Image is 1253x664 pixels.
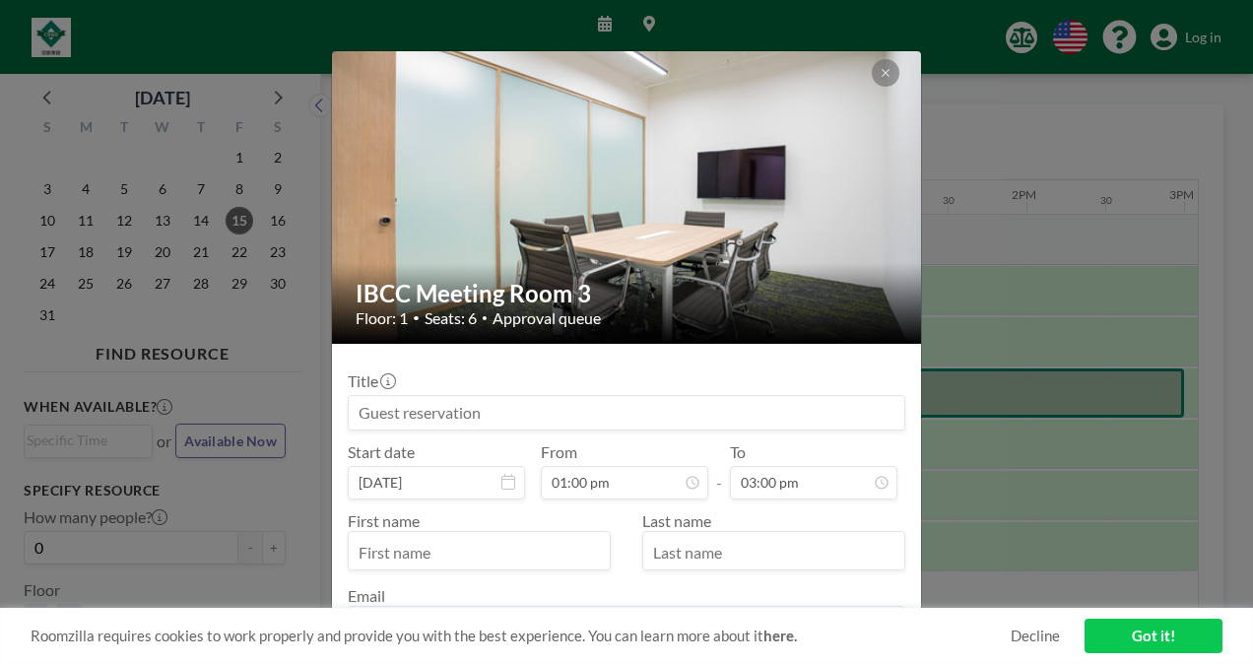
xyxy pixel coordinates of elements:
[348,371,394,391] label: Title
[482,311,488,324] span: •
[425,308,477,328] span: Seats: 6
[541,442,577,462] label: From
[730,442,746,462] label: To
[493,308,601,328] span: Approval queue
[348,442,415,462] label: Start date
[413,310,420,325] span: •
[643,536,904,569] input: Last name
[1011,627,1060,645] a: Decline
[348,586,385,605] label: Email
[31,627,1011,645] span: Roomzilla requires cookies to work properly and provide you with the best experience. You can lea...
[642,511,711,530] label: Last name
[349,536,610,569] input: First name
[763,627,797,644] a: here.
[356,279,899,308] h2: IBCC Meeting Room 3
[356,308,408,328] span: Floor: 1
[348,511,420,530] label: First name
[716,449,722,493] span: -
[1085,619,1222,653] a: Got it!
[349,396,904,430] input: Guest reservation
